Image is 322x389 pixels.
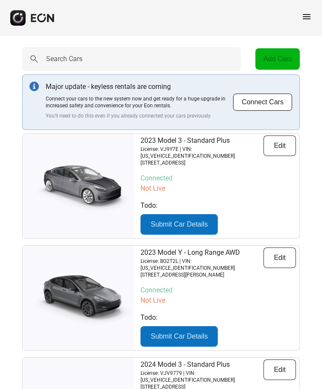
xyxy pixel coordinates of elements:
span: menu [302,12,312,22]
p: License: VJ9Y7E | VIN: [US_VEHICLE_IDENTIFICATION_NUMBER] [141,146,263,159]
p: Major update - keyless rentals are coming [46,82,233,92]
button: Edit [263,136,296,156]
p: License: BG2T2L | VIN: [US_VEHICLE_IDENTIFICATION_NUMBER] [141,258,263,271]
button: Submit Car Details [141,214,218,235]
p: 2024 Model 3 - Standard Plus [141,360,263,370]
p: Not Live [141,183,296,194]
img: car [23,270,134,326]
p: Connected [141,285,296,295]
p: Connect your cars to the new system now and get ready for a huge upgrade in increased safety and ... [46,95,233,109]
img: info [29,82,39,91]
p: 2023 Model Y - Long Range AWD [141,248,263,258]
p: Todo: [141,312,296,323]
p: [STREET_ADDRESS] [141,159,263,166]
p: Todo: [141,200,296,211]
p: [STREET_ADDRESS][PERSON_NAME] [141,271,263,278]
button: Submit Car Details [141,326,218,347]
button: Edit [263,360,296,380]
p: You'll need to do this even if you already connected your cars previously. [46,112,233,119]
p: License: VJV9779 | VIN: [US_VEHICLE_IDENTIFICATION_NUMBER] [141,370,263,383]
button: Connect Cars [233,93,293,111]
button: Edit [263,248,296,268]
p: Connected [141,173,296,183]
p: 2023 Model 3 - Standard Plus [141,136,263,146]
img: car [23,158,134,214]
p: Not Live [141,295,296,306]
label: Search Cars [46,54,82,64]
